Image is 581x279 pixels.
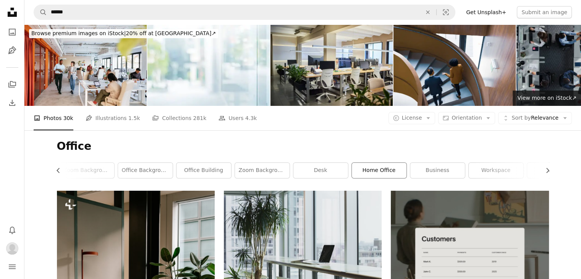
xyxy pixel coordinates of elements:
[5,241,20,256] button: Profile
[511,114,558,122] span: Relevance
[5,77,20,92] a: Collections
[270,24,393,106] img: Empty open office space, desks chairs and computers.
[402,115,422,121] span: License
[461,6,511,18] a: Get Unsplash+
[5,43,20,58] a: Illustrations
[513,91,581,106] a: View more on iStock↗
[224,240,382,247] a: turned off laptop computer on top of brown wooden table
[541,163,549,178] button: scroll list to the right
[5,5,20,21] a: Home — Unsplash
[245,114,257,122] span: 4.3k
[5,24,20,40] a: Photos
[511,115,531,121] span: Sort by
[5,259,20,274] button: Menu
[147,24,270,106] img: Blurred abstract glass wall from building
[34,5,47,19] button: Search Unsplash
[517,95,576,101] span: View more on iStock ↗
[5,95,20,110] a: Download History
[393,24,516,106] img: Business Colleagues Discussing on Spiral Staircase
[438,112,495,124] button: Orientation
[60,163,114,178] a: zoom background
[152,106,206,130] a: Collections 281k
[410,163,465,178] a: business
[31,30,126,36] span: Browse premium images on iStock |
[498,112,572,124] button: Sort byRelevance
[293,163,348,178] a: desk
[6,242,18,255] img: Avatar of user Beth Vander Heiden
[388,112,435,124] button: License
[176,163,231,178] a: office building
[218,106,257,130] a: Users 4.3k
[452,115,482,121] span: Orientation
[235,163,290,178] a: zoom background office
[419,5,436,19] button: Clear
[57,163,65,178] button: scroll list to the left
[193,114,206,122] span: 281k
[5,222,20,238] button: Notifications
[352,163,406,178] a: home office
[469,163,523,178] a: workspace
[24,24,147,106] img: Modern Collaborative Office Space with Diverse Professionals Working in a Co-Working Environment
[31,30,216,36] span: 20% off at [GEOGRAPHIC_DATA] ↗
[57,139,549,153] h1: Office
[517,6,572,18] button: Submit an image
[24,24,223,43] a: Browse premium images on iStock|20% off at [GEOGRAPHIC_DATA]↗
[118,163,173,178] a: office background
[128,114,140,122] span: 1.5k
[86,106,140,130] a: Illustrations 1.5k
[437,5,455,19] button: Visual search
[34,5,455,20] form: Find visuals sitewide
